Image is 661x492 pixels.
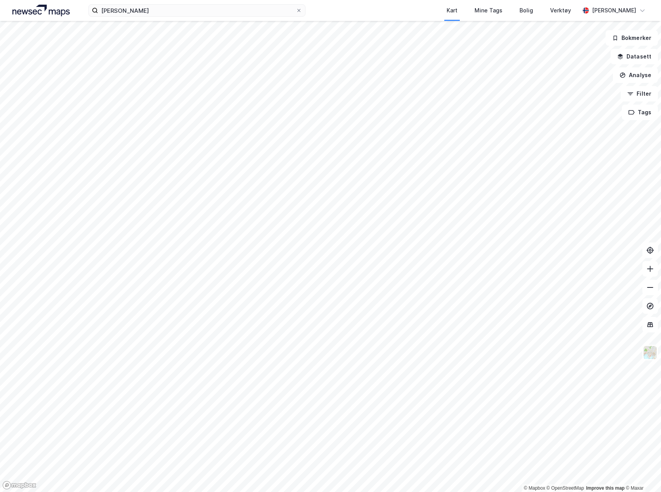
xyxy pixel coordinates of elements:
button: Bokmerker [606,30,658,46]
button: Filter [621,86,658,101]
div: Verktøy [550,6,571,15]
a: OpenStreetMap [547,485,584,491]
input: Søk på adresse, matrikkel, gårdeiere, leietakere eller personer [98,5,296,16]
div: Kontrollprogram for chat [622,455,661,492]
img: Z [643,345,658,360]
div: Mine Tags [475,6,502,15]
div: Kart [447,6,457,15]
a: Mapbox [524,485,545,491]
div: [PERSON_NAME] [592,6,636,15]
button: Datasett [611,49,658,64]
a: Improve this map [586,485,625,491]
div: Bolig [519,6,533,15]
button: Tags [622,105,658,120]
img: logo.a4113a55bc3d86da70a041830d287a7e.svg [12,5,70,16]
button: Analyse [613,67,658,83]
a: Mapbox homepage [2,481,36,490]
iframe: Chat Widget [622,455,661,492]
